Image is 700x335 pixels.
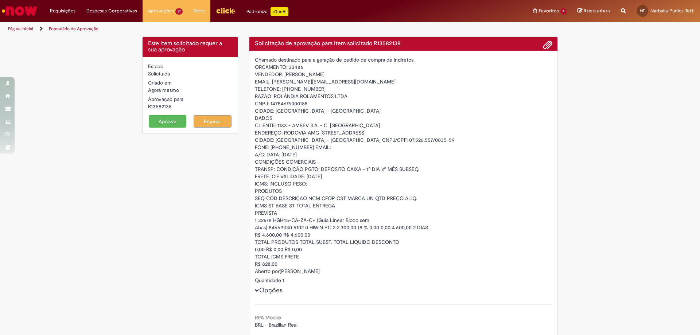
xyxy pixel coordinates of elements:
[255,100,552,107] div: CNPJ: 14754676000185
[560,8,567,15] span: 4
[49,26,98,32] a: Formulário de Aprovação
[255,322,297,328] span: BRL - Brazilian Real
[148,70,232,77] div: Solicitada
[86,7,137,15] span: Despesas Corporativas
[640,8,645,13] span: NT
[255,114,552,122] div: DADOS
[539,7,559,15] span: Favoritos
[255,158,552,165] div: CONDIÇÕES COMERCIAIS
[255,56,552,63] div: Chamado destinado para a geração de pedido de compra de indiretos.
[255,173,552,180] div: FRETE: CIF VALIDADE: [DATE]
[255,268,280,275] label: Aberto por
[216,5,236,16] img: click_logo_yellow_360x200.png
[255,136,552,144] div: CIDADE: [GEOGRAPHIC_DATA] - [GEOGRAPHIC_DATA] CNPJ/CPF: 07.526.557/0035-59
[255,151,552,158] div: A/C: DATA: [DATE]
[255,202,552,209] div: ICMS ST BASE ST TOTAL ENTREGA
[255,238,552,246] div: TOTAL PRODUTOS TOTAL SUBST. TOTAL LIQUIDO DESCONTO
[148,7,174,15] span: Aprovações
[148,87,179,93] span: Agora mesmo
[255,71,552,78] div: VENDEDOR: [PERSON_NAME]
[255,260,552,268] div: R$ 828,00
[255,277,552,284] div: Quantidade 1
[255,217,552,224] div: 1 32678 HGH45-CA-ZA-C+ (Guia Linear Bloco sem
[255,246,552,253] div: 0,00 R$ 0,00 R$ 0,00
[8,26,33,32] a: Página inicial
[255,231,552,238] div: R$ 4.600,00 R$ 4.600,00
[148,86,232,94] div: 30/09/2025 15:01:26
[194,115,232,128] button: Rejeitar
[255,180,552,187] div: ICMS: INCLUSO PESO:
[149,115,187,128] button: Aprovar
[255,144,552,151] div: FONE: [PHONE_NUMBER] EMAIL:
[271,7,288,16] p: +GenAi
[148,96,183,103] label: Aprovação para
[246,7,288,16] div: Padroniza
[255,40,552,47] h4: Solicitação de aprovação para Item solicitado R13582138
[175,8,183,15] span: 31
[255,122,552,129] div: CLIENTE: 1183 - AMBEV S.A. - C. [GEOGRAPHIC_DATA]
[577,8,610,15] a: Rascunhos
[148,79,172,86] label: Criado em
[148,40,232,53] h4: Este Item solicitado requer a sua aprovação
[255,93,552,100] div: RAZÃO: ROLÂNDIA ROLAMENTOS LTDA
[255,85,552,93] div: TELEFONE: [PHONE_NUMBER]
[255,78,552,85] div: EMAIL: [PERSON_NAME][EMAIL_ADDRESS][DOMAIN_NAME]
[148,87,179,93] time: 30/09/2025 15:01:26
[50,7,75,15] span: Requisições
[255,268,552,277] div: [PERSON_NAME]
[194,7,205,15] span: More
[5,22,461,36] ul: Trilhas de página
[148,103,232,110] div: R13582138
[255,129,552,136] div: ENDEREÇO: RODOVIA AMG [STREET_ADDRESS]
[148,63,163,70] label: Estado
[255,63,552,71] div: ORÇAMENTO: 33486
[255,107,552,114] div: CIDADE: [GEOGRAPHIC_DATA] - [GEOGRAPHIC_DATA]
[650,8,695,14] span: Nathalia Pudles Totti
[255,187,552,195] div: PRODUTOS
[255,195,552,202] div: SEQ CÓD DESCRIÇÃO NCM CFOP CST MARCA UN QTD PREÇO ALIQ.
[255,253,552,260] div: TOTAL ICMS FRETE
[1,4,38,18] img: ServiceNow
[255,165,552,173] div: TRANSP: CONDIÇÃO PGTO: DEPÓSITO CAIXA - 1º DIA 2º MÊS SUBSEQ.
[584,7,610,14] span: Rascunhos
[255,314,281,321] b: RPA Moeda
[255,224,552,231] div: Abas) 84669330 5102 0 HIWIN PC 2 2.300,00 18 % 0,00 0,00 4.600,00 2 DIAS
[255,209,552,217] div: PREVISTA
